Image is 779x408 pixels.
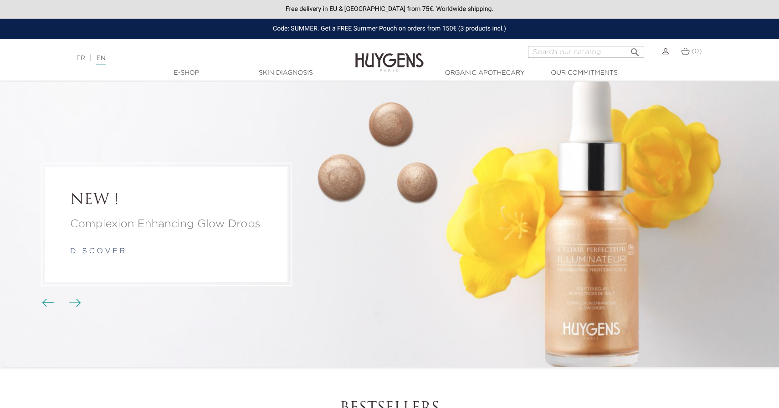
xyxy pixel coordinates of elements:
[240,68,331,78] a: Skin Diagnosis
[70,192,262,209] a: NEW !
[355,38,424,73] img: Huygens
[538,68,630,78] a: Our commitments
[76,55,85,61] a: FR
[528,46,644,58] input: Search
[627,43,643,56] button: 
[70,216,262,232] a: Complexion Enhancing Glow Drops
[46,296,75,310] div: Carousel buttons
[692,48,702,55] span: (0)
[96,55,105,65] a: EN
[70,248,125,255] a: d i s c o v e r
[141,68,232,78] a: E-Shop
[439,68,530,78] a: Organic Apothecary
[630,44,641,55] i: 
[72,53,318,64] div: |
